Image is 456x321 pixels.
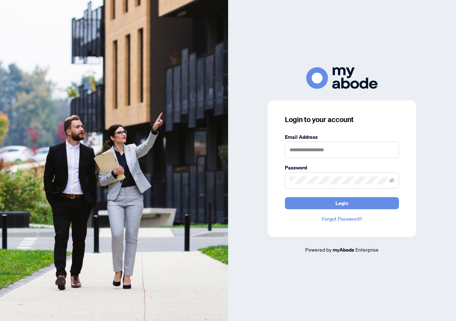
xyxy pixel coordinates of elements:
a: myAbode [333,246,354,254]
img: ma-logo [306,67,378,89]
span: Powered by [305,246,332,253]
label: Email Address [285,133,399,141]
span: eye-invisible [389,178,394,183]
span: Enterprise [355,246,379,253]
button: Login [285,197,399,209]
label: Password [285,164,399,172]
h3: Login to your account [285,115,399,125]
span: Login [335,198,348,209]
a: Forgot Password? [285,215,399,223]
